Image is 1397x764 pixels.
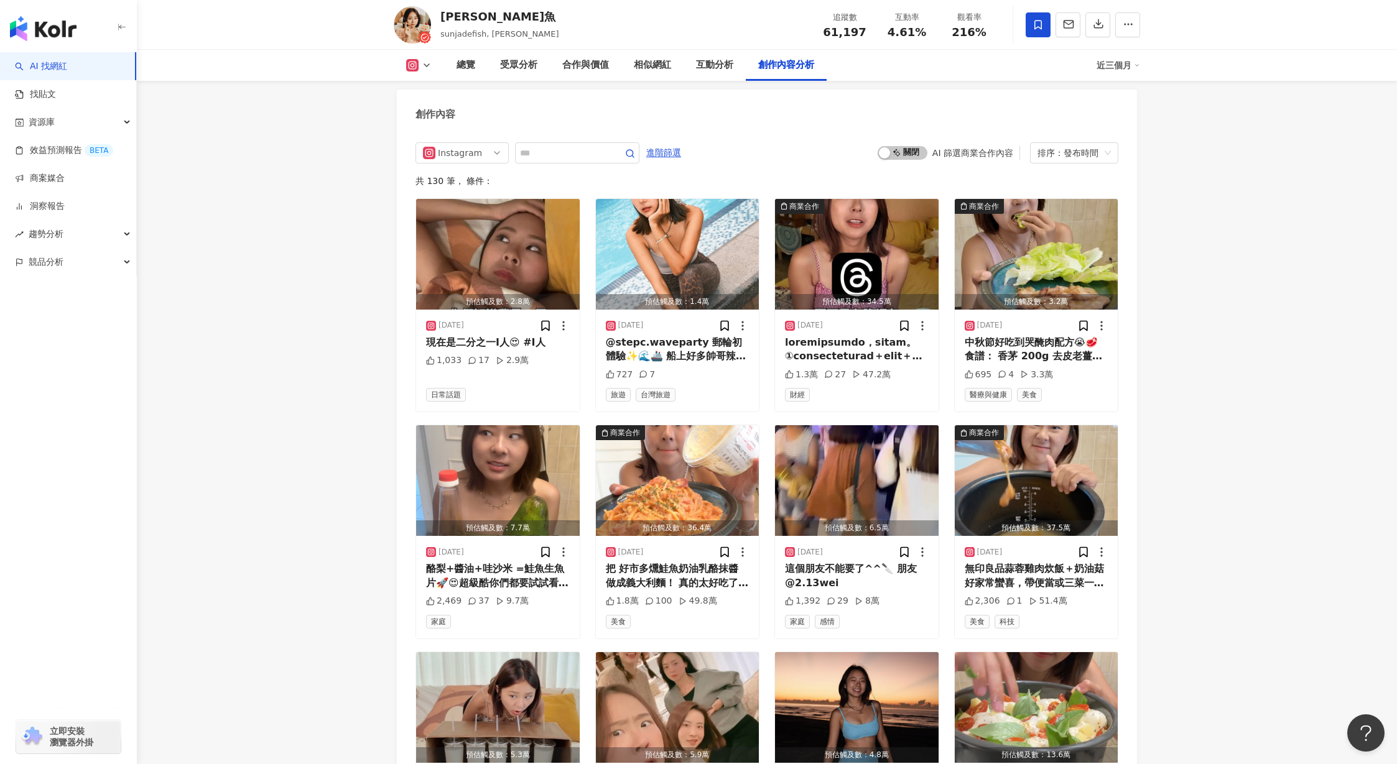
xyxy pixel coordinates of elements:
[789,200,819,213] div: 商業合作
[15,60,67,73] a: searchAI 找網紅
[785,595,820,607] div: 1,392
[16,720,121,753] a: chrome extension立即安裝 瀏覽器外掛
[440,29,559,39] span: sunjadefish, [PERSON_NAME]
[955,652,1118,763] button: 預估觸及數：13.6萬
[606,369,633,381] div: 727
[426,595,462,607] div: 2,469
[955,425,1118,536] button: 商業合作預估觸及數：37.5萬
[1029,595,1067,607] div: 51.4萬
[416,425,580,536] img: post-image
[596,652,759,763] button: 預估觸及數：5.9萬
[646,142,682,162] button: 進階篩選
[785,562,929,590] div: 這個朋友不能要了^^🔪 朋友 @2.13wei
[1347,714,1385,752] iframe: Help Scout Beacon - Open
[426,615,451,628] span: 家庭
[883,11,931,24] div: 互動率
[606,615,631,628] span: 美食
[775,294,939,310] div: 預估觸及數：34.5萬
[606,562,750,590] div: 把 好市多燻鮭魚奶油乳酪抹醬 做成義大利麵！ 真的太好吃了…連懶豬都要試試看 ✨ 作法： 1.義大利麵煮 9 分鐘，瀝乾淋點橄欖油備用 2.洋蔥絲炒軟炒香 → 加入罐頭番茄丁、白酒炒香 3.倒入...
[775,652,939,763] img: post-image
[785,388,810,402] span: 財經
[29,108,55,136] span: 資源庫
[15,172,65,185] a: 商案媒合
[606,595,639,607] div: 1.8萬
[438,143,478,163] div: Instagram
[416,652,580,763] img: post-image
[785,369,818,381] div: 1.3萬
[823,25,866,39] span: 61,197
[1097,55,1140,75] div: 近三個月
[416,425,580,536] button: 預估觸及數：7.7萬
[815,615,840,628] span: 感情
[468,354,490,367] div: 17
[416,520,580,536] div: 預估觸及數：7.7萬
[634,58,671,73] div: 相似網紅
[775,652,939,763] button: 預估觸及數：4.8萬
[955,199,1118,310] img: post-image
[679,595,717,607] div: 49.8萬
[824,369,846,381] div: 27
[496,354,529,367] div: 2.9萬
[646,143,681,163] span: 進階篩選
[610,426,640,439] div: 商業合作
[998,369,1014,381] div: 4
[29,220,63,248] span: 趨勢分析
[426,562,570,590] div: 酪梨+醬油+哇沙米 =鮭魚生魚片🚀😍超級酷你們都要試試看！ #酪梨加醬油 #酪梨生魚片 #酪梨哇沙米 #酪梨沙西米
[416,294,580,310] div: 預估觸及數：2.8萬
[562,58,609,73] div: 合作與價值
[596,652,759,763] img: post-image
[606,388,631,402] span: 旅遊
[775,520,939,536] div: 預估觸及數：6.5萬
[955,747,1118,763] div: 預估觸及數：13.6萬
[645,595,672,607] div: 100
[618,547,644,558] div: [DATE]
[955,199,1118,310] button: 商業合作預估觸及數：3.2萬
[439,547,464,558] div: [DATE]
[797,320,823,331] div: [DATE]
[596,425,759,536] button: 商業合作預估觸及數：36.4萬
[955,425,1118,536] img: post-image
[1037,143,1100,163] div: 排序：發布時間
[15,144,113,157] a: 效益預測報告BETA
[775,425,939,536] img: post-image
[606,336,750,364] div: @stepc.waveparty 郵輪初體驗✨🌊🚢 船上好多帥哥辣妹…（整趟眼睛都不知道要哪裡😍） 整天看海睡睡吃吃躺躺，根本大懶豬行程🐽好適合跟懶豬姐妹嗨起來（像我就帶弟弟☺️❓一翻兩瞪眼） ...
[15,230,24,239] span: rise
[20,727,44,747] img: chrome extension
[426,388,466,402] span: 日常話題
[1006,595,1023,607] div: 1
[977,547,1003,558] div: [DATE]
[955,294,1118,310] div: 預估觸及數：3.2萬
[965,336,1108,364] div: 中秋節好吃到哭醃肉配方😭🥩 食譜： 香茅 200g 去皮老薑 75g 紅蔥頭 85g 大蒜 50g 隨便魚露 110g 糖 80g 作法： 1.食材切小段、塊，丟進調理機打爛。 2.加糖、魚露拌...
[965,388,1012,402] span: 醫療與健康
[50,725,93,748] span: 立即安裝 瀏覽器外掛
[440,9,559,24] div: [PERSON_NAME]魚
[15,88,56,101] a: 找貼文
[775,199,939,310] img: post-image
[965,615,990,628] span: 美食
[500,58,537,73] div: 受眾分析
[1017,388,1042,402] span: 美食
[394,6,431,44] img: KOL Avatar
[10,16,77,41] img: logo
[775,747,939,763] div: 預估觸及數：4.8萬
[15,200,65,213] a: 洞察報告
[965,595,1000,607] div: 2,306
[416,652,580,763] button: 預估觸及數：5.3萬
[426,336,570,349] div: 現在是二分之一I人😍 #I人
[29,248,63,276] span: 競品分析
[596,199,759,310] button: 預估觸及數：1.4萬
[696,58,733,73] div: 互動分析
[639,369,655,381] div: 7
[636,388,675,402] span: 台灣旅遊
[758,58,814,73] div: 創作內容分析
[415,176,1118,186] div: 共 130 筆 ， 條件：
[932,148,1013,158] div: AI 篩選商業合作內容
[797,547,823,558] div: [DATE]
[855,595,880,607] div: 8萬
[596,425,759,536] img: post-image
[457,58,475,73] div: 總覽
[888,26,926,39] span: 4.61%
[952,26,986,39] span: 216%
[618,320,644,331] div: [DATE]
[1020,369,1053,381] div: 3.3萬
